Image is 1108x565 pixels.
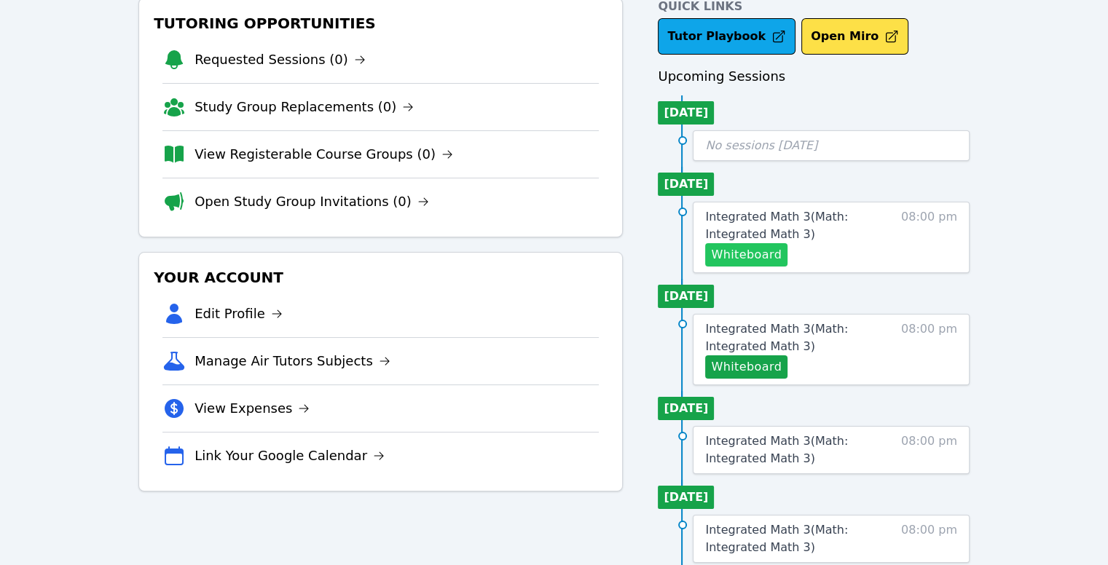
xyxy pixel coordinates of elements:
[658,173,714,196] li: [DATE]
[901,320,957,379] span: 08:00 pm
[901,208,957,266] span: 08:00 pm
[705,320,894,355] a: Integrated Math 3(Math: Integrated Math 3)
[705,355,787,379] button: Whiteboard
[195,351,390,371] a: Manage Air Tutors Subjects
[195,398,310,419] a: View Expenses
[705,243,787,266] button: Whiteboard
[705,434,848,465] span: Integrated Math 3 ( Math: Integrated Math 3 )
[151,264,610,291] h3: Your Account
[195,144,453,165] a: View Registerable Course Groups (0)
[658,66,970,87] h3: Upcoming Sessions
[658,397,714,420] li: [DATE]
[195,191,429,212] a: Open Study Group Invitations (0)
[658,101,714,125] li: [DATE]
[195,304,283,324] a: Edit Profile
[705,138,817,152] span: No sessions [DATE]
[195,50,366,70] a: Requested Sessions (0)
[658,486,714,509] li: [DATE]
[901,521,957,556] span: 08:00 pm
[705,432,894,467] a: Integrated Math 3(Math: Integrated Math 3)
[901,432,957,467] span: 08:00 pm
[658,285,714,308] li: [DATE]
[801,18,908,55] button: Open Miro
[195,97,414,117] a: Study Group Replacements (0)
[705,322,848,353] span: Integrated Math 3 ( Math: Integrated Math 3 )
[705,521,894,556] a: Integrated Math 3(Math: Integrated Math 3)
[151,10,610,36] h3: Tutoring Opportunities
[705,210,848,241] span: Integrated Math 3 ( Math: Integrated Math 3 )
[705,208,894,243] a: Integrated Math 3(Math: Integrated Math 3)
[705,523,848,554] span: Integrated Math 3 ( Math: Integrated Math 3 )
[195,446,385,466] a: Link Your Google Calendar
[658,18,795,55] a: Tutor Playbook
